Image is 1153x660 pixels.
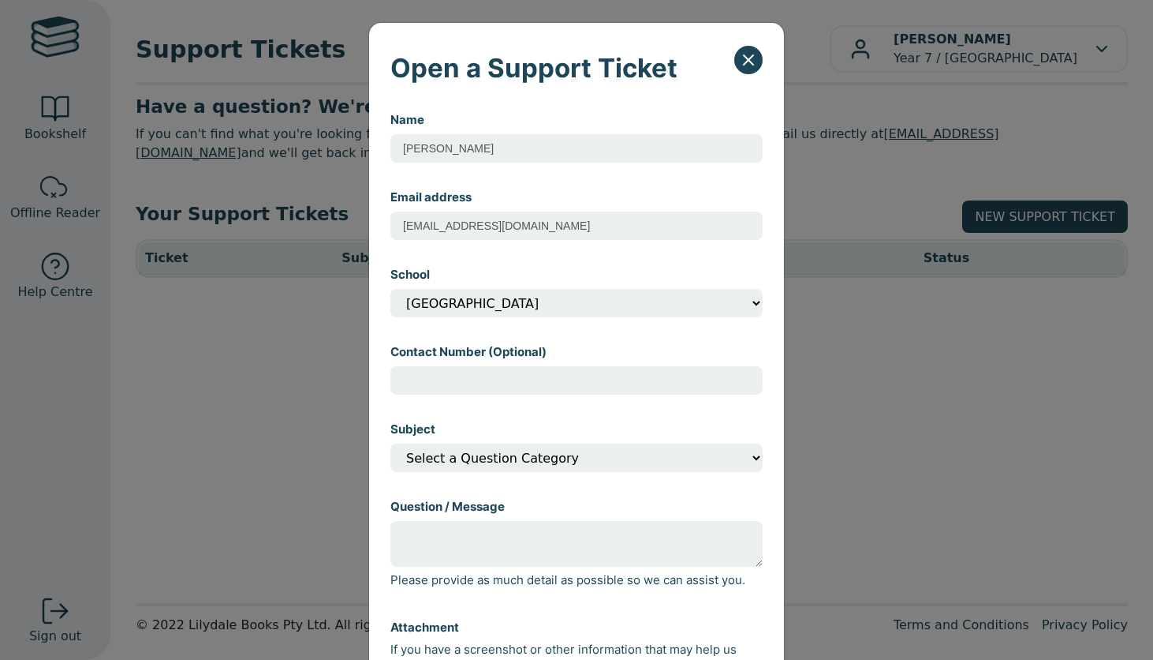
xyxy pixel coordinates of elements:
label: Question / Message [390,499,505,515]
p: Please provide as much detail as possible so we can assist you. [390,572,763,588]
p: Attachment [390,620,763,636]
button: Close [734,46,763,74]
label: Name [390,112,424,128]
h5: Open a Support Ticket [390,44,677,92]
label: Contact Number (Optional) [390,344,547,360]
label: Subject [390,422,435,437]
label: Email address [390,189,472,205]
label: School [390,267,430,283]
